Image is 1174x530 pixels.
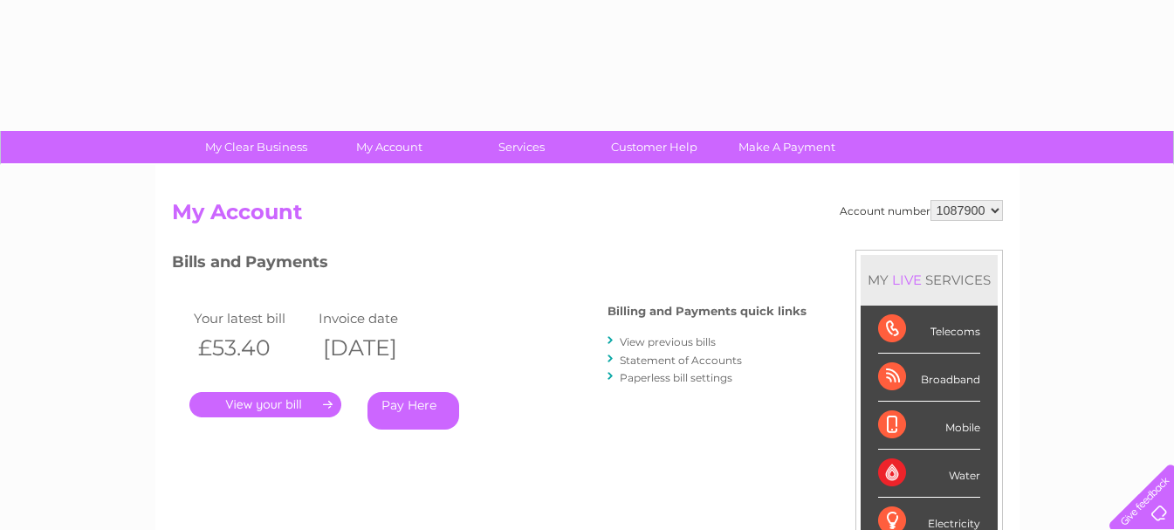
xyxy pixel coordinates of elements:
a: Paperless bill settings [620,371,732,384]
h2: My Account [172,200,1003,233]
h4: Billing and Payments quick links [608,305,807,318]
div: LIVE [889,272,925,288]
td: Invoice date [314,306,440,330]
a: My Account [317,131,461,163]
th: £53.40 [189,330,315,366]
a: Make A Payment [715,131,859,163]
a: . [189,392,341,417]
div: Account number [840,200,1003,221]
a: My Clear Business [184,131,328,163]
th: [DATE] [314,330,440,366]
div: Broadband [878,354,980,402]
h3: Bills and Payments [172,250,807,280]
td: Your latest bill [189,306,315,330]
a: Pay Here [367,392,459,430]
a: View previous bills [620,335,716,348]
div: Telecoms [878,306,980,354]
a: Customer Help [582,131,726,163]
div: Mobile [878,402,980,450]
div: Water [878,450,980,498]
div: MY SERVICES [861,255,998,305]
a: Statement of Accounts [620,354,742,367]
a: Services [450,131,594,163]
